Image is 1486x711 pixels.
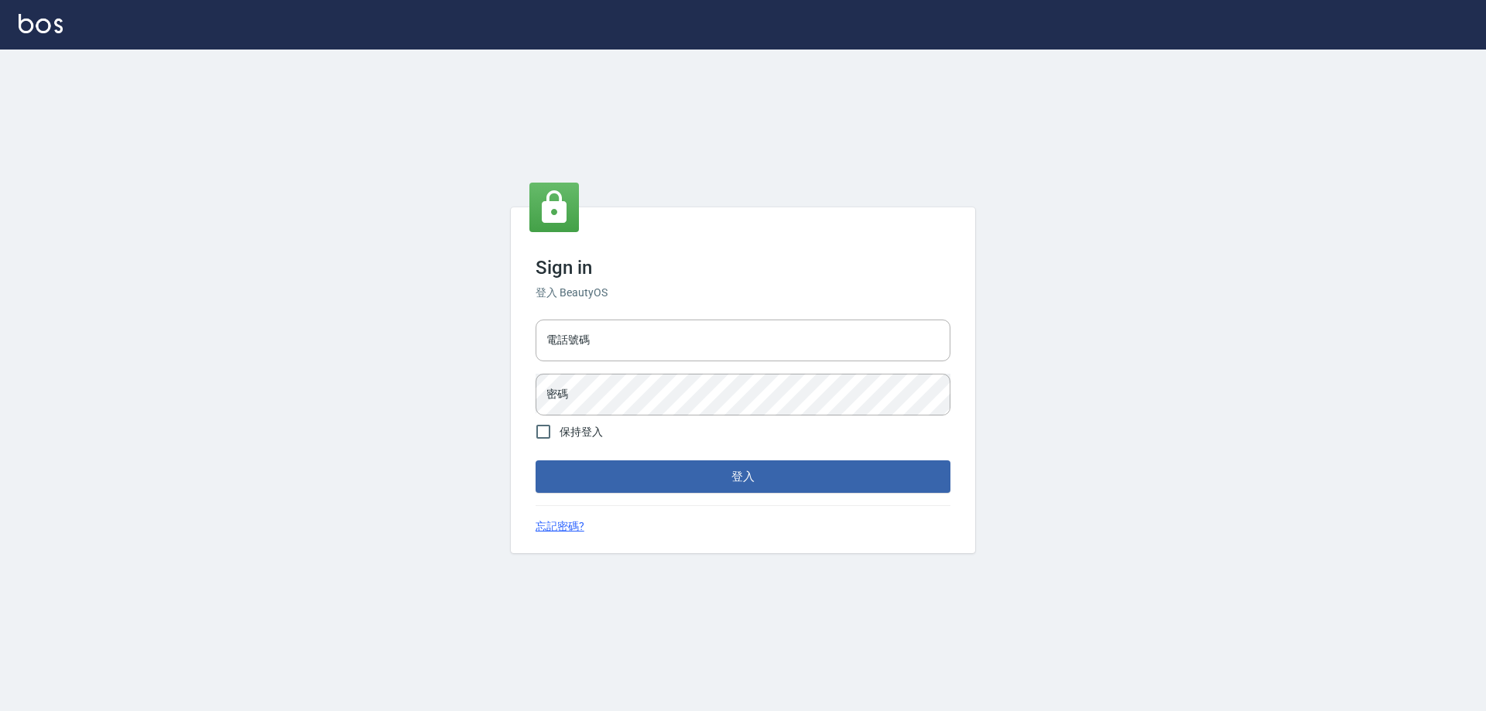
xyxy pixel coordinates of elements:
span: 保持登入 [560,424,603,440]
button: 登入 [536,460,950,493]
a: 忘記密碼? [536,518,584,535]
h3: Sign in [536,257,950,279]
img: Logo [19,14,63,33]
h6: 登入 BeautyOS [536,285,950,301]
